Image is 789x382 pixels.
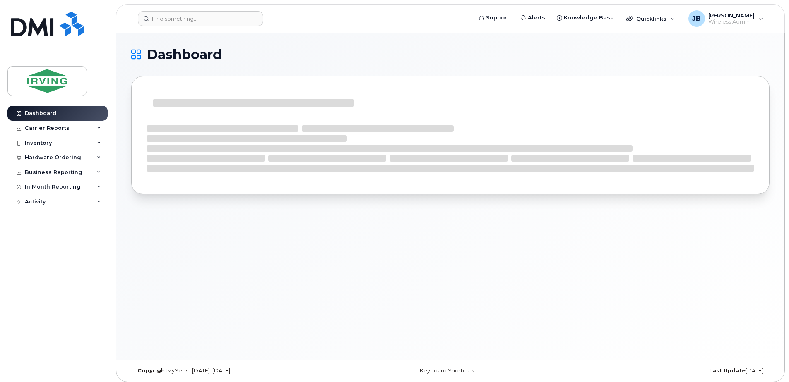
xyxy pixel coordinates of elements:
div: [DATE] [557,368,770,374]
span: Dashboard [147,48,222,61]
div: MyServe [DATE]–[DATE] [131,368,344,374]
a: Keyboard Shortcuts [420,368,474,374]
strong: Copyright [137,368,167,374]
strong: Last Update [709,368,746,374]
